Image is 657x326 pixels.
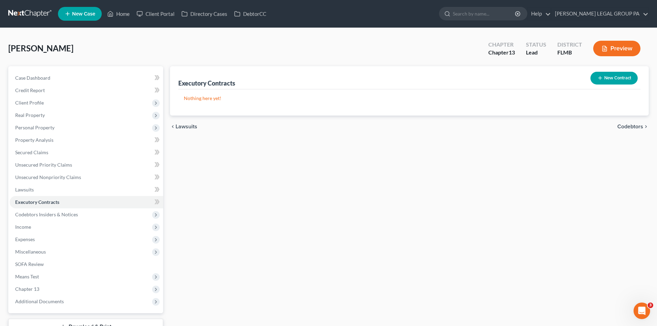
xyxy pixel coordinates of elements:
[593,41,640,56] button: Preview
[15,236,35,242] span: Expenses
[15,187,34,192] span: Lawsuits
[184,95,635,102] p: Nothing here yet!
[15,211,78,217] span: Codebtors Insiders & Notices
[15,174,81,180] span: Unsecured Nonpriority Claims
[15,274,39,279] span: Means Test
[15,100,44,106] span: Client Profile
[231,8,270,20] a: DebtorCC
[643,124,649,129] i: chevron_right
[590,72,638,85] button: New Contract
[178,8,231,20] a: Directory Cases
[176,124,197,129] span: Lawsuits
[10,184,163,196] a: Lawsuits
[170,124,197,129] button: chevron_left Lawsuits
[10,134,163,146] a: Property Analysis
[170,124,176,129] i: chevron_left
[557,49,582,57] div: FLMB
[526,41,546,49] div: Status
[10,84,163,97] a: Credit Report
[488,49,515,57] div: Chapter
[557,41,582,49] div: District
[453,7,516,20] input: Search by name...
[10,196,163,208] a: Executory Contracts
[10,72,163,84] a: Case Dashboard
[617,124,649,129] button: Codebtors chevron_right
[551,8,648,20] a: [PERSON_NAME] LEGAL GROUP PA
[10,146,163,159] a: Secured Claims
[509,49,515,56] span: 13
[10,159,163,171] a: Unsecured Priority Claims
[15,249,46,255] span: Miscellaneous
[15,162,72,168] span: Unsecured Priority Claims
[488,41,515,49] div: Chapter
[15,224,31,230] span: Income
[133,8,178,20] a: Client Portal
[15,125,54,130] span: Personal Property
[15,137,53,143] span: Property Analysis
[15,199,59,205] span: Executory Contracts
[648,303,653,308] span: 3
[15,149,48,155] span: Secured Claims
[15,286,39,292] span: Chapter 13
[8,43,73,53] span: [PERSON_NAME]
[526,49,546,57] div: Lead
[617,124,643,129] span: Codebtors
[634,303,650,319] iframe: Intercom live chat
[15,75,50,81] span: Case Dashboard
[15,298,64,304] span: Additional Documents
[15,112,45,118] span: Real Property
[72,11,95,17] span: New Case
[528,8,551,20] a: Help
[10,258,163,270] a: SOFA Review
[104,8,133,20] a: Home
[10,171,163,184] a: Unsecured Nonpriority Claims
[178,79,235,87] div: Executory Contracts
[15,87,45,93] span: Credit Report
[15,261,44,267] span: SOFA Review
